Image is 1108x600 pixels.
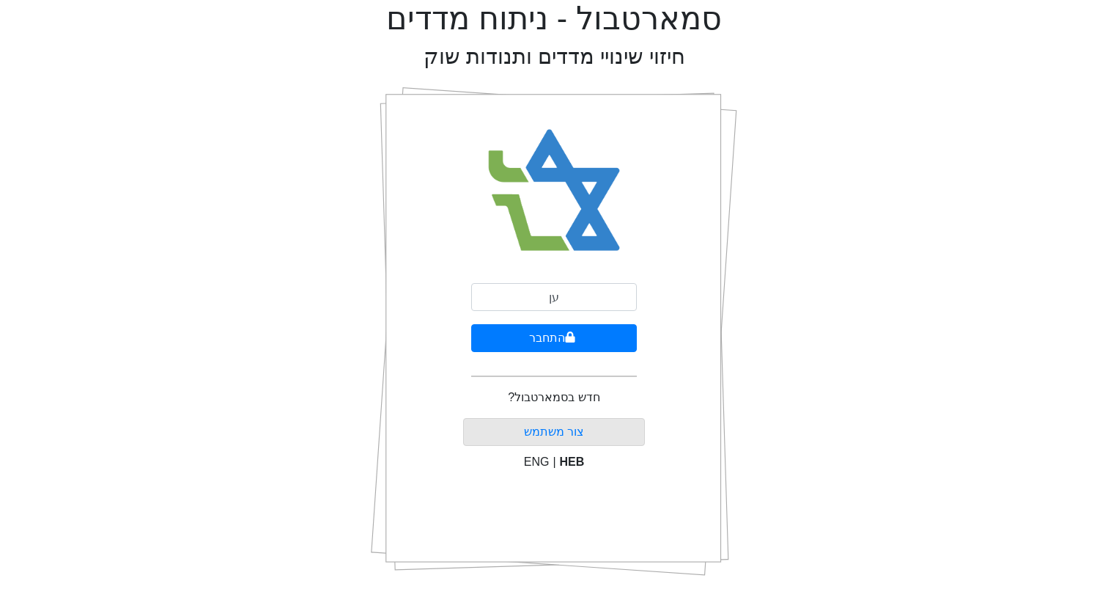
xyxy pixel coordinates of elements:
h2: חיזוי שינויי מדדים ותנודות שוק [424,44,685,70]
button: התחבר [471,324,637,352]
span: HEB [560,456,585,468]
span: | [553,456,555,468]
span: ENG [524,456,550,468]
img: Smart Bull [475,110,634,271]
input: אימייל [471,283,637,311]
a: צור משתמש [524,425,584,438]
button: צור משתמש [463,418,646,446]
p: חדש בסמארטבול? [508,389,599,406]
